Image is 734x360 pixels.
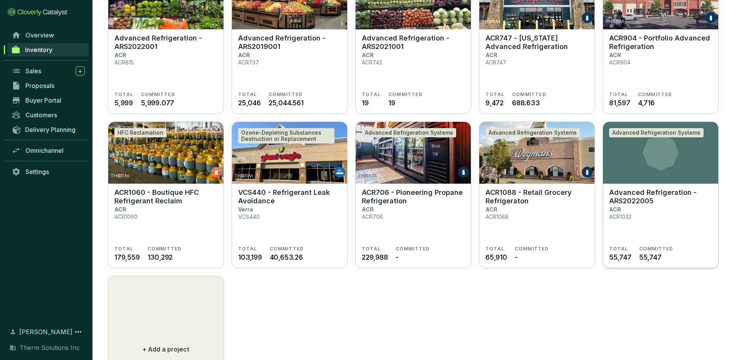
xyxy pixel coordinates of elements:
[269,98,304,108] span: 25,044.561
[25,31,54,39] span: Overview
[25,126,76,134] span: Delivery Planning
[238,91,257,98] span: TOTAL
[25,111,57,119] span: Customers
[8,29,89,42] a: Overview
[20,343,80,352] span: Therm Solutions Inc
[148,246,182,252] span: COMMITTED
[639,252,662,262] span: 55,747
[388,98,395,108] span: 19
[25,46,52,54] span: Inventory
[143,345,189,354] p: + Add a project
[108,122,224,268] a: ACR1060 - Boutique HFC Refrigerant ReclaimHFC ReclamationACR1060 - Boutique HFC Refrigerant Recla...
[25,82,54,90] span: Proposals
[609,59,630,66] p: ACR904
[485,59,506,66] p: ACR747
[141,98,174,108] span: 5,999.077
[609,252,632,262] span: 55,747
[362,246,381,252] span: TOTAL
[512,98,540,108] span: 688.633
[638,98,655,108] span: 4,716
[485,34,588,51] p: ACR747 - [US_STATE] Advanced Refrigeration
[638,91,672,98] span: COMMITTED
[485,98,504,108] span: 9,472
[479,122,595,184] img: ACR1088 - Retail Grocery Refrigeraton
[515,252,518,262] span: -
[8,64,89,78] a: Sales
[603,122,719,268] a: Advanced Refrigeration SystemsAdvanced Refrigeration - ARS2022005ACRACR1032TOTAL55,747COMMITTED55...
[362,59,382,66] p: ACR742
[362,52,374,58] p: ACR
[232,122,348,268] a: VCS440 - Refrigerant Leak AvoidanceOzone-Depleting Substances Destruction or ReplacementVCS440 - ...
[19,327,72,336] span: [PERSON_NAME]
[8,165,89,178] a: Settings
[609,52,621,58] p: ACR
[25,168,49,176] span: Settings
[238,52,250,58] p: ACR
[238,252,262,262] span: 103,199
[238,213,260,220] p: VCS440
[485,188,588,205] p: ACR1088 - Retail Grocery Refrigeraton
[269,91,303,98] span: COMMITTED
[609,91,628,98] span: TOTAL
[362,188,465,205] p: ACR706 - Pioneering Propane Refrigeration
[270,246,304,252] span: COMMITTED
[388,91,423,98] span: COMMITTED
[114,91,133,98] span: TOTAL
[114,188,217,205] p: ACR1060 - Boutique HFC Refrigerant Reclaim
[362,252,388,262] span: 229,988
[238,206,253,213] p: Verra
[238,246,257,252] span: TOTAL
[362,213,383,220] p: ACR706
[114,213,138,220] p: ACR1060
[232,122,347,184] img: VCS440 - Refrigerant Leak Avoidance
[8,123,89,136] a: Delivery Planning
[512,91,546,98] span: COMMITTED
[396,252,399,262] span: -
[609,246,628,252] span: TOTAL
[396,246,430,252] span: COMMITTED
[114,52,126,58] p: ACR
[479,122,595,268] a: ACR1088 - Retail Grocery RefrigeratonAdvanced Refrigeration SystemsACR1088 - Retail Grocery Refri...
[238,98,261,108] span: 25,046
[238,59,259,66] p: ACR737
[114,252,140,262] span: 179,559
[114,34,217,51] p: Advanced Refrigeration - ARS2022001
[362,34,465,51] p: Advanced Refrigeration - ARS2021001
[356,122,471,184] img: ACR706 - Pioneering Propane Refrigeration
[108,122,223,184] img: ACR1060 - Boutique HFC Refrigerant Reclaim
[25,147,64,154] span: Omnichannel
[238,188,341,205] p: VCS440 - Refrigerant Leak Avoidance
[148,252,173,262] span: 130,292
[8,108,89,122] a: Customers
[141,91,175,98] span: COMMITTED
[515,246,549,252] span: COMMITTED
[114,128,166,137] div: HFC Reclamation
[238,34,341,51] p: Advanced Refrigeration - ARS2019001
[639,246,674,252] span: COMMITTED
[25,96,61,104] span: Buyer Portal
[114,206,126,213] p: ACR
[485,128,580,137] div: Advanced Refrigeration Systems
[485,91,504,98] span: TOTAL
[355,122,471,268] a: ACR706 - Pioneering Propane RefrigerationAdvanced Refrigeration SystemsACR706 - Pioneering Propan...
[114,59,134,66] p: ACR815
[485,252,507,262] span: 65,910
[485,213,509,220] p: ACR1088
[238,128,334,144] div: Ozone-Depleting Substances Destruction or Replacement
[362,206,374,213] p: ACR
[485,246,504,252] span: TOTAL
[7,43,89,56] a: Inventory
[485,52,497,58] p: ACR
[609,213,632,220] p: ACR1032
[362,91,381,98] span: TOTAL
[485,206,497,213] p: ACR
[362,98,369,108] span: 19
[8,144,89,157] a: Omnichannel
[609,128,704,137] div: Advanced Refrigeration Systems
[8,94,89,107] a: Buyer Portal
[609,98,630,108] span: 81,597
[609,34,712,51] p: ACR904 - Portfolio Advanced Refrigeration
[609,188,712,205] p: Advanced Refrigeration - ARS2022005
[114,246,133,252] span: TOTAL
[362,128,456,137] div: Advanced Refrigeration Systems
